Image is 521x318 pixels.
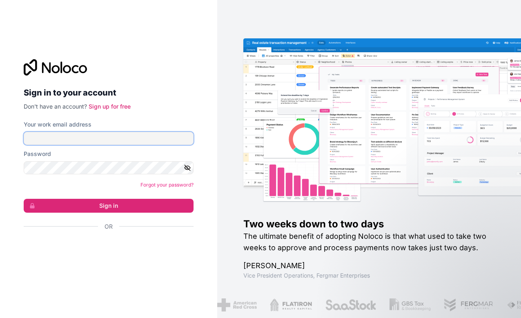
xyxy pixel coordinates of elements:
label: Password [24,150,51,158]
label: Your work email address [24,120,91,129]
h1: [PERSON_NAME] [243,260,495,271]
img: /assets/saastock-C6Zbiodz.png [323,298,374,311]
iframe: Sign in with Google Button [20,240,191,258]
span: Don't have an account? [24,103,87,110]
a: Forgot your password? [140,182,194,188]
input: Email address [24,132,194,145]
button: Sign in [24,199,194,213]
h1: Vice President Operations , Fergmar Enterprises [243,271,495,280]
input: Password [24,161,194,174]
img: /assets/american-red-cross-BAupjrZR.png [214,298,254,311]
h2: Sign in to your account [24,85,194,100]
img: /assets/flatiron-C8eUkumj.png [267,298,309,311]
h1: Two weeks down to two days [243,218,495,231]
span: Or [105,222,113,231]
iframe: Intercom notifications message [358,257,521,314]
a: Sign up for free [89,103,131,110]
h2: The ultimate benefit of adopting Noloco is that what used to take two weeks to approve and proces... [243,231,495,254]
